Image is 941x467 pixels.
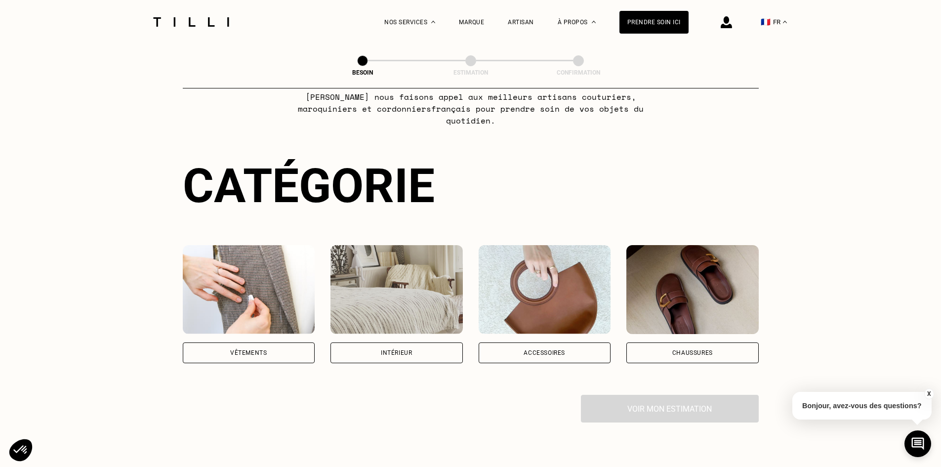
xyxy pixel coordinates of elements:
[761,17,771,27] span: 🇫🇷
[313,69,412,76] div: Besoin
[183,158,759,213] div: Catégorie
[275,91,666,127] p: [PERSON_NAME] nous faisons appel aux meilleurs artisans couturiers , maroquiniers et cordonniers ...
[529,69,628,76] div: Confirmation
[479,245,611,334] img: Accessoires
[330,245,463,334] img: Intérieur
[183,245,315,334] img: Vêtements
[626,245,759,334] img: Chaussures
[792,392,932,420] p: Bonjour, avez-vous des questions?
[150,17,233,27] img: Logo du service de couturière Tilli
[672,350,713,356] div: Chaussures
[381,350,412,356] div: Intérieur
[924,388,934,399] button: X
[431,21,435,23] img: Menu déroulant
[619,11,689,34] a: Prendre soin ici
[783,21,787,23] img: menu déroulant
[230,350,267,356] div: Vêtements
[721,16,732,28] img: icône connexion
[524,350,565,356] div: Accessoires
[508,19,534,26] a: Artisan
[421,69,520,76] div: Estimation
[592,21,596,23] img: Menu déroulant à propos
[459,19,484,26] a: Marque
